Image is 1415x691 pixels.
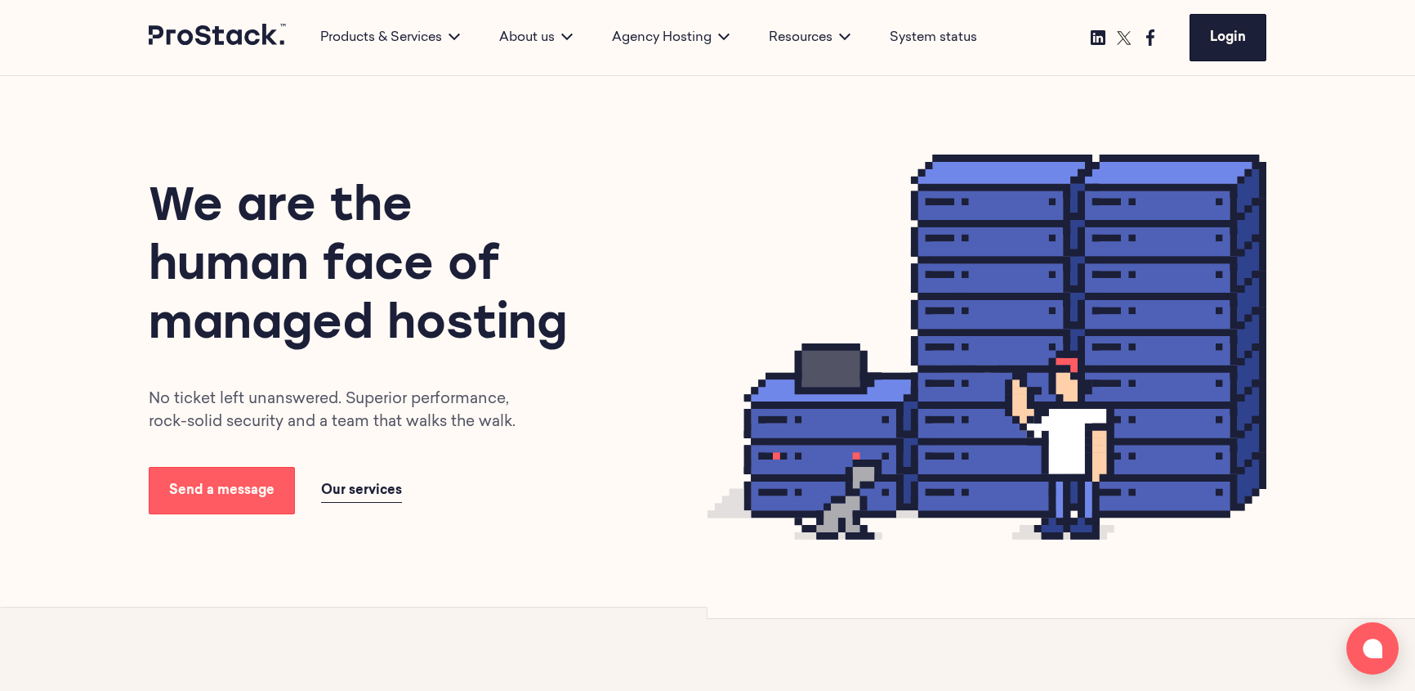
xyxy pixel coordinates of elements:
[149,388,534,434] p: No ticket left unanswered. Superior performance, rock-solid security and a team that walks the walk.
[321,479,402,503] a: Our services
[169,484,275,497] span: Send a message
[1346,622,1399,675] button: Open chat window
[1210,31,1246,44] span: Login
[890,28,977,47] a: System status
[149,179,577,356] h1: We are the human face of managed hosting
[301,28,480,47] div: Products & Services
[149,24,288,52] a: Prostack logo
[749,28,870,47] div: Resources
[480,28,592,47] div: About us
[592,28,749,47] div: Agency Hosting
[1190,14,1266,61] a: Login
[149,467,295,514] a: Send a message
[321,484,402,497] span: Our services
